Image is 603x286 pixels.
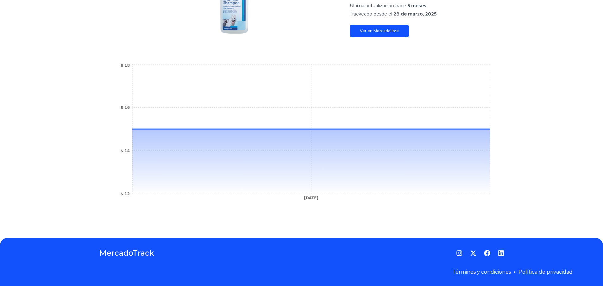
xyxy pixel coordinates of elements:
[120,105,129,110] tspan: $ 16
[407,3,426,9] span: 5 meses
[99,248,154,258] a: MercadoTrack
[484,250,490,256] a: Facebook
[498,250,504,256] a: LinkedIn
[350,11,392,17] span: Trackeado desde el
[518,269,573,275] a: Política de privacidad
[120,63,129,68] tspan: $ 18
[456,250,462,256] a: Instagram
[350,25,409,37] a: Ver en Mercadolibre
[120,149,129,153] tspan: $ 14
[393,11,437,17] span: 28 de marzo, 2025
[120,192,129,196] tspan: $ 12
[452,269,511,275] a: Términos y condiciones
[350,3,406,9] span: Ultima actualizacion hace
[304,196,318,200] tspan: [DATE]
[470,250,476,256] a: Twitter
